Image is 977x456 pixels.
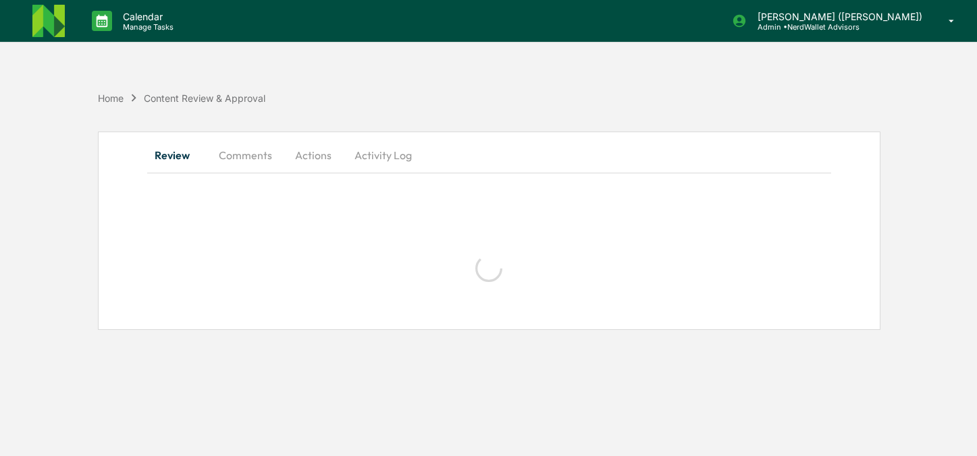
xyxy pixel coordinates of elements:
div: Home [98,92,124,104]
button: Activity Log [344,139,423,171]
p: Manage Tasks [112,22,180,32]
button: Comments [208,139,283,171]
div: secondary tabs example [147,139,831,171]
button: Actions [283,139,344,171]
p: [PERSON_NAME] ([PERSON_NAME]) [747,11,929,22]
img: logo [32,5,65,37]
button: Review [147,139,208,171]
p: Admin • NerdWallet Advisors [747,22,872,32]
p: Calendar [112,11,180,22]
div: Content Review & Approval [144,92,265,104]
